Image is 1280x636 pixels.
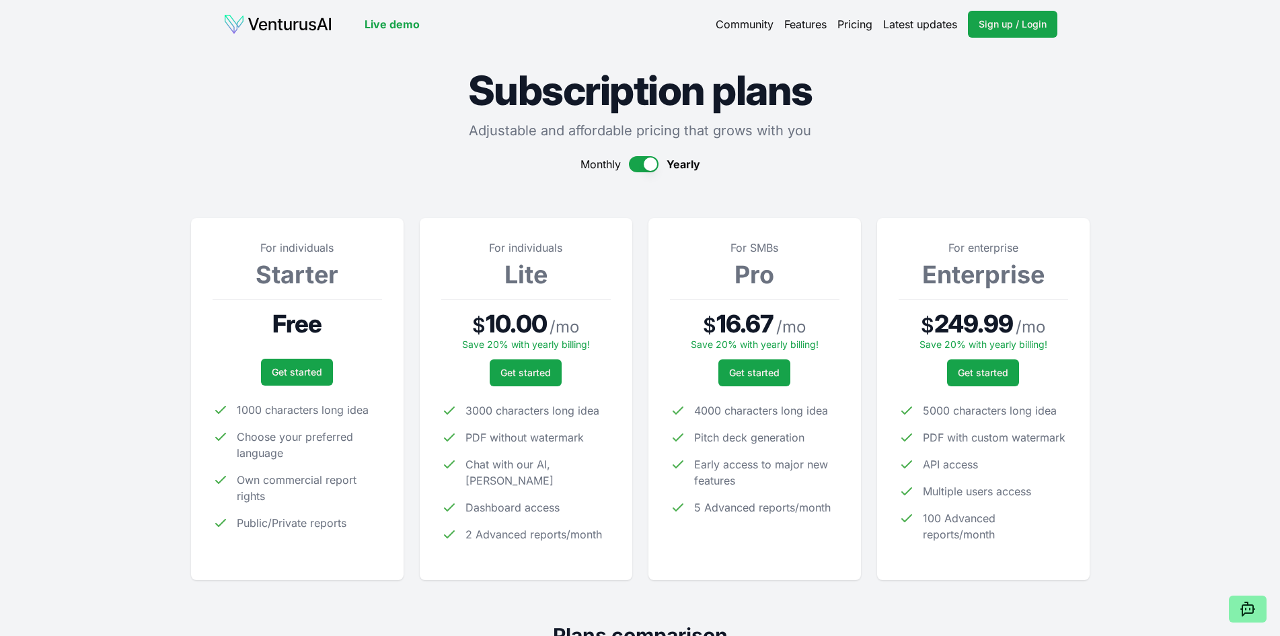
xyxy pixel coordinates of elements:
a: Get started [718,359,790,386]
p: For individuals [213,240,382,256]
span: Free [272,310,322,337]
span: / mo [550,316,579,338]
span: / mo [776,316,806,338]
a: Latest updates [883,16,957,32]
span: Monthly [580,156,621,172]
span: API access [923,456,978,472]
span: Public/Private reports [237,515,346,531]
a: Get started [947,359,1019,386]
span: PDF with custom watermark [923,429,1065,446]
span: Own commercial report rights [237,472,382,504]
span: 3000 characters long idea [465,402,599,419]
span: 16.67 [716,310,774,337]
p: For enterprise [899,240,1068,256]
h3: Pro [670,261,839,288]
span: PDF without watermark [465,429,584,446]
h3: Starter [213,261,382,288]
span: $ [703,313,716,337]
h3: Lite [441,261,611,288]
span: 5 Advanced reports/month [694,499,831,516]
span: Dashboard access [465,499,560,516]
a: Community [716,16,774,32]
span: $ [921,313,934,337]
a: Get started [490,359,562,386]
h1: Subscription plans [191,70,1090,110]
p: For individuals [441,240,611,256]
span: Pitch deck generation [694,429,804,446]
span: Chat with our AI, [PERSON_NAME] [465,456,611,489]
a: Live demo [365,16,420,32]
a: Pricing [837,16,872,32]
span: Save 20% with yearly billing! [919,339,1047,350]
span: 10.00 [486,310,547,337]
span: Early access to major new features [694,456,839,489]
span: $ [472,313,486,337]
span: Multiple users access [923,483,1031,499]
span: 5000 characters long idea [923,402,1057,419]
span: / mo [1016,316,1045,338]
span: 249.99 [934,310,1013,337]
span: Save 20% with yearly billing! [691,339,819,350]
a: Sign up / Login [968,11,1057,38]
h3: Enterprise [899,261,1068,288]
a: Features [784,16,827,32]
span: 100 Advanced reports/month [923,510,1068,542]
span: Save 20% with yearly billing! [462,339,590,350]
span: Choose your preferred language [237,429,382,461]
span: Yearly [667,156,700,172]
img: logo [223,13,332,35]
span: 4000 characters long idea [694,402,828,419]
p: For SMBs [670,240,839,256]
span: Sign up / Login [979,17,1047,31]
span: 2 Advanced reports/month [465,526,602,542]
a: Get started [261,359,333,386]
span: 1000 characters long idea [237,402,369,418]
p: Adjustable and affordable pricing that grows with you [191,121,1090,140]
